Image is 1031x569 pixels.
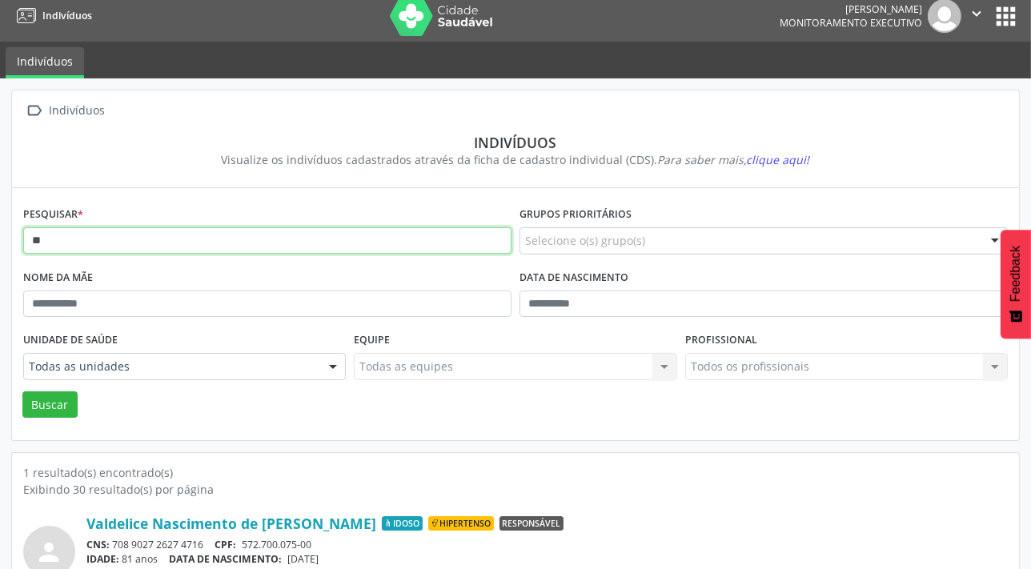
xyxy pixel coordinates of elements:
div: Exibindo 30 resultado(s) por página [23,481,1008,498]
button: apps [992,2,1020,30]
div: Visualize os indivíduos cadastrados através da ficha de cadastro individual (CDS). [34,151,997,168]
button: Buscar [22,391,78,419]
div: Indivíduos [34,134,997,151]
span: Feedback [1009,246,1023,302]
label: Nome da mãe [23,266,93,291]
label: Profissional [685,328,757,353]
i: Para saber mais, [658,152,810,167]
span: IDADE: [86,552,119,566]
div: 1 resultado(s) encontrado(s) [23,464,1008,481]
span: Responsável [499,516,564,531]
span: CNS: [86,538,110,551]
label: Pesquisar [23,202,83,227]
div: Indivíduos [46,99,108,122]
span: Hipertenso [428,516,494,531]
span: 572.700.075-00 [242,538,311,551]
span: Idoso [382,516,423,531]
span: CPF: [215,538,237,551]
a: Valdelice Nascimento de [PERSON_NAME] [86,515,376,532]
div: 708 9027 2627 4716 [86,538,1008,551]
span: [DATE] [287,552,319,566]
div: [PERSON_NAME] [780,2,922,16]
i:  [968,5,985,22]
i:  [23,99,46,122]
span: Monitoramento Executivo [780,16,922,30]
div: 81 anos [86,552,1008,566]
a:  Indivíduos [23,99,108,122]
a: Indivíduos [6,47,84,78]
label: Equipe [354,328,390,353]
span: clique aqui! [747,152,810,167]
label: Data de nascimento [520,266,628,291]
span: Indivíduos [42,9,92,22]
a: Indivíduos [11,2,92,29]
button: Feedback - Mostrar pesquisa [1001,230,1031,339]
span: Selecione o(s) grupo(s) [525,232,645,249]
label: Grupos prioritários [520,202,632,227]
span: DATA DE NASCIMENTO: [170,552,283,566]
label: Unidade de saúde [23,328,118,353]
span: Todas as unidades [29,359,313,375]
